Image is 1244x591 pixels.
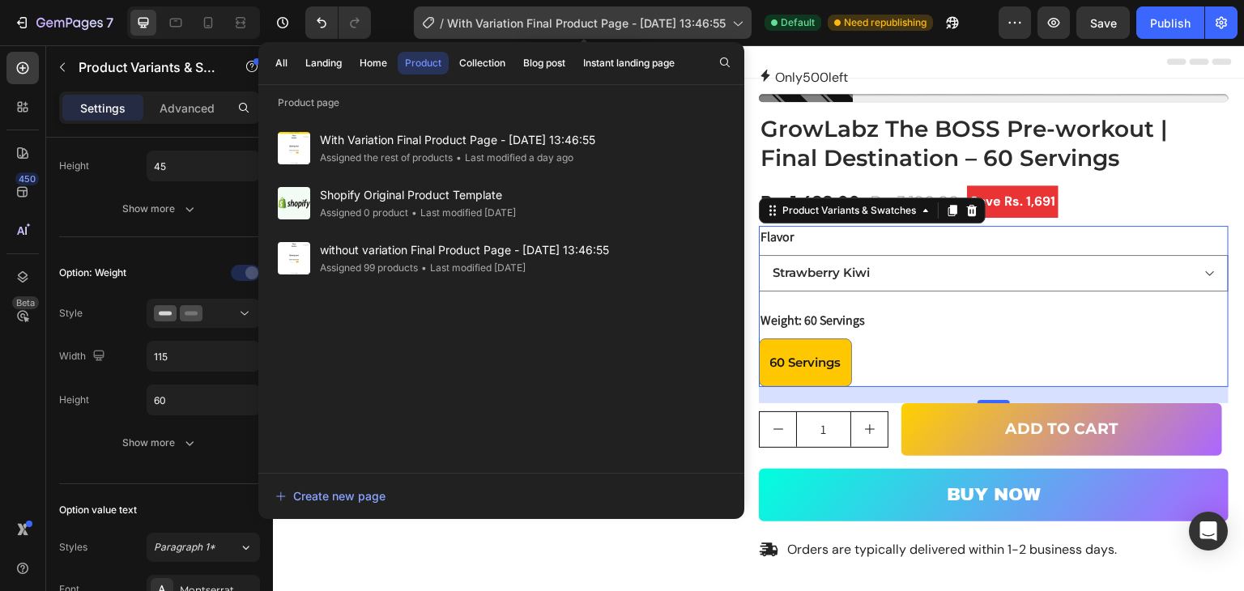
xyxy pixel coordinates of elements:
p: Settings [80,100,126,117]
p: Advanced [160,100,215,117]
div: Beta [12,296,39,309]
div: Home [360,56,387,70]
div: Product [405,56,441,70]
div: Blog post [523,56,565,70]
button: Create new page [275,480,728,512]
span: • [421,261,427,274]
span: With Variation Final Product Page - [DATE] 13:46:55 [447,15,726,32]
input: Auto [147,342,259,371]
legend: Flavor [486,181,522,203]
p: Orders are typically delivered within 1-2 business days. [514,496,844,513]
div: Option: Weight [59,266,126,280]
span: 60 Servings [497,309,569,325]
div: Last modified [DATE] [408,205,516,221]
button: Instant landing page [576,52,682,74]
div: Publish [1150,15,1191,32]
span: Save [1090,16,1117,30]
span: • [456,151,462,164]
button: 7 [6,6,121,39]
button: Home [352,52,394,74]
button: <p>BUY NOW</p> [486,423,956,476]
p: Product Variants & Swatches [79,57,216,77]
span: without variation Final Product Page - [DATE] 13:46:55 [320,240,609,260]
span: With Variation Final Product Page - [DATE] 13:46:55 [320,130,595,150]
div: 450 [15,172,39,185]
div: Show more [122,201,198,217]
input: Auto [147,151,259,181]
div: Landing [305,56,342,70]
div: Assigned the rest of products [320,150,453,166]
div: Assigned 99 products [320,260,418,276]
span: Need republishing [844,15,927,30]
input: quantity [523,367,578,402]
div: All [275,56,288,70]
span: / [440,15,444,32]
button: Paragraph 1* [147,533,260,562]
button: Publish [1136,6,1204,39]
legend: Weight: 60 Servings [486,264,594,287]
button: Blog post [516,52,573,74]
button: All [268,52,295,74]
pre: Save Rs. 1,691 [694,140,786,172]
p: 7 [106,13,113,32]
span: Shopify Original Product Template [320,185,516,205]
button: Save [1076,6,1130,39]
span: Paragraph 1* [154,540,215,555]
button: Show more [59,428,260,457]
button: Landing [298,52,349,74]
div: Collection [459,56,505,70]
div: Height [59,393,89,407]
div: Last modified a day ago [453,150,573,166]
div: Create new page [275,487,386,504]
div: Open Intercom Messenger [1189,512,1228,551]
div: Rs. 1,499.00 [486,145,589,168]
div: Rs. 3,190.00 [595,142,688,170]
button: increment [578,367,615,402]
div: Instant landing page [583,56,675,70]
div: Width [59,346,109,368]
p: BUY NOW [674,436,768,463]
div: Option value text [59,503,137,517]
button: Add to cart [628,358,949,410]
button: Collection [452,52,513,74]
input: Auto [147,385,259,415]
h1: GrowLabz The BOSS Pre-workout | Final Destination – 60 Servings [486,67,956,130]
span: Default [781,15,815,30]
div: Style [59,306,83,321]
iframe: Design area [273,45,1244,591]
div: Styles [59,540,87,555]
p: Product page [258,95,744,111]
button: decrement [487,367,523,402]
div: Show more [122,435,198,451]
div: Height [59,159,89,173]
button: Show more [59,194,260,223]
span: • [411,206,417,219]
div: Undo/Redo [305,6,371,39]
div: Assigned 0 product [320,205,408,221]
div: Last modified [DATE] [418,260,526,276]
div: Product Variants & Swatches [506,158,646,172]
div: Add to cart [732,374,846,394]
button: Product [398,52,449,74]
